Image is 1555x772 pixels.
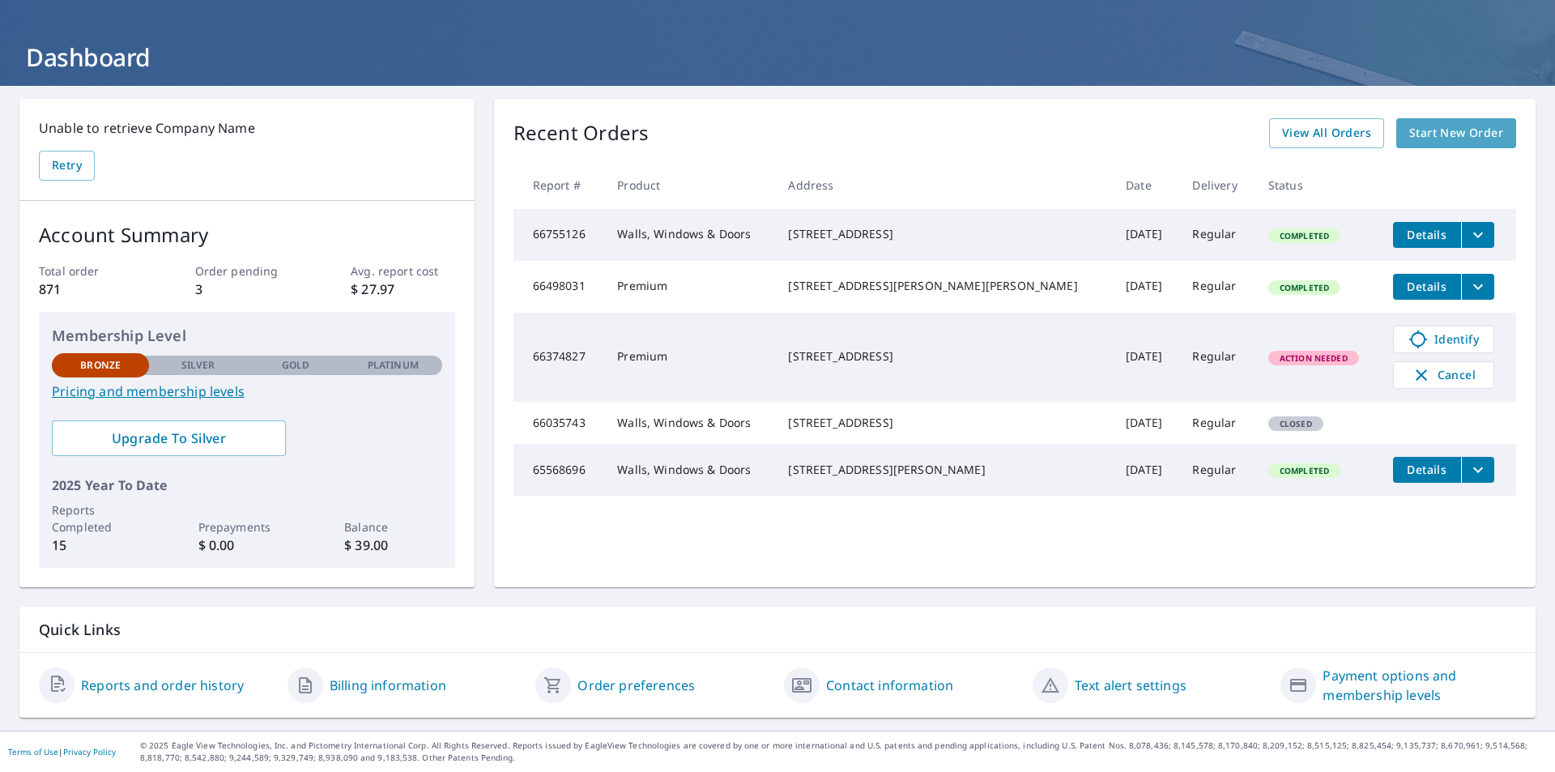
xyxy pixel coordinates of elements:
[19,41,1536,74] h1: Dashboard
[1393,326,1494,353] a: Identify
[1409,123,1503,143] span: Start New Order
[1403,227,1451,242] span: Details
[604,209,775,261] td: Walls, Windows & Doors
[52,535,149,555] p: 15
[604,402,775,444] td: Walls, Windows & Doors
[513,118,650,148] p: Recent Orders
[1255,161,1380,209] th: Status
[1113,402,1179,444] td: [DATE]
[1113,261,1179,313] td: [DATE]
[1113,444,1179,496] td: [DATE]
[788,348,1100,365] div: [STREET_ADDRESS]
[344,518,441,535] p: Balance
[65,429,273,447] span: Upgrade To Silver
[826,676,953,695] a: Contact information
[1179,209,1255,261] td: Regular
[1282,123,1371,143] span: View All Orders
[1393,457,1461,483] button: detailsBtn-65568696
[1179,261,1255,313] td: Regular
[513,402,605,444] td: 66035743
[1270,352,1357,364] span: Action Needed
[1179,402,1255,444] td: Regular
[351,262,454,279] p: Avg. report cost
[513,444,605,496] td: 65568696
[52,476,442,495] p: 2025 Year To Date
[1075,676,1186,695] a: Text alert settings
[1179,313,1255,402] td: Regular
[39,151,95,181] button: Retry
[1269,118,1384,148] a: View All Orders
[181,358,215,373] p: Silver
[140,740,1547,764] p: © 2025 Eagle View Technologies, Inc. and Pictometry International Corp. All Rights Reserved. Repo...
[39,279,143,299] p: 871
[604,261,775,313] td: Premium
[1270,418,1322,429] span: Closed
[198,535,296,555] p: $ 0.00
[39,620,1516,640] p: Quick Links
[1396,118,1516,148] a: Start New Order
[1113,161,1179,209] th: Date
[52,382,442,401] a: Pricing and membership levels
[80,358,121,373] p: Bronze
[1270,230,1339,241] span: Completed
[1410,365,1477,385] span: Cancel
[1393,274,1461,300] button: detailsBtn-66498031
[368,358,419,373] p: Platinum
[1393,222,1461,248] button: detailsBtn-66755126
[8,747,116,757] p: |
[351,279,454,299] p: $ 27.97
[775,161,1113,209] th: Address
[52,325,442,347] p: Membership Level
[330,676,446,695] a: Billing information
[788,462,1100,478] div: [STREET_ADDRESS][PERSON_NAME]
[788,278,1100,294] div: [STREET_ADDRESS][PERSON_NAME][PERSON_NAME]
[8,746,58,757] a: Terms of Use
[1113,209,1179,261] td: [DATE]
[1270,465,1339,476] span: Completed
[52,420,286,456] a: Upgrade To Silver
[39,262,143,279] p: Total order
[1270,282,1339,293] span: Completed
[604,161,775,209] th: Product
[195,279,299,299] p: 3
[788,226,1100,242] div: [STREET_ADDRESS]
[195,262,299,279] p: Order pending
[513,161,605,209] th: Report #
[1461,222,1494,248] button: filesDropdownBtn-66755126
[63,746,116,757] a: Privacy Policy
[344,535,441,555] p: $ 39.00
[198,518,296,535] p: Prepayments
[282,358,309,373] p: Gold
[513,313,605,402] td: 66374827
[1113,313,1179,402] td: [DATE]
[604,313,775,402] td: Premium
[81,676,244,695] a: Reports and order history
[1179,161,1255,209] th: Delivery
[1404,330,1484,349] span: Identify
[788,415,1100,431] div: [STREET_ADDRESS]
[1393,361,1494,389] button: Cancel
[1461,274,1494,300] button: filesDropdownBtn-66498031
[604,444,775,496] td: Walls, Windows & Doors
[577,676,695,695] a: Order preferences
[1403,279,1451,294] span: Details
[52,501,149,535] p: Reports Completed
[1403,462,1451,477] span: Details
[1323,666,1516,705] a: Payment options and membership levels
[39,118,455,138] p: Unable to retrieve Company Name
[513,261,605,313] td: 66498031
[1179,444,1255,496] td: Regular
[513,209,605,261] td: 66755126
[1461,457,1494,483] button: filesDropdownBtn-65568696
[39,220,455,250] p: Account Summary
[52,156,82,176] span: Retry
